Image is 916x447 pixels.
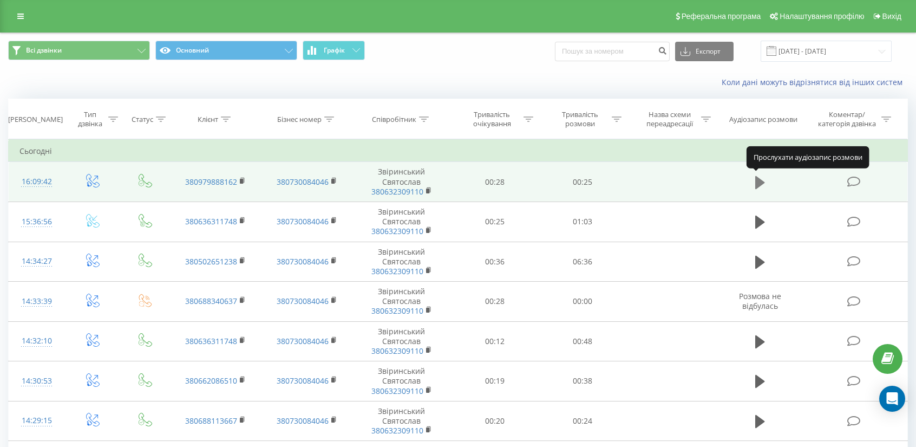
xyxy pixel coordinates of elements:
[463,110,521,128] div: Тривалість очікування
[371,346,423,356] a: 380632309110
[371,425,423,436] a: 380632309110
[451,321,539,361] td: 00:12
[371,306,423,316] a: 380632309110
[451,361,539,401] td: 00:19
[19,291,54,312] div: 14:33:39
[539,162,626,202] td: 00:25
[303,41,365,60] button: Графік
[277,416,329,426] a: 380730084046
[371,386,423,396] a: 380632309110
[882,12,901,21] span: Вихід
[539,321,626,361] td: 00:48
[352,202,451,242] td: Звіринський Святослав
[277,336,329,346] a: 380730084046
[729,115,797,124] div: Аудіозапис розмови
[198,115,218,124] div: Клієнт
[551,110,609,128] div: Тривалість розмови
[675,42,734,61] button: Експорт
[539,401,626,441] td: 00:24
[74,110,106,128] div: Тип дзвінка
[539,202,626,242] td: 01:03
[19,211,54,232] div: 15:36:56
[640,110,698,128] div: Назва схеми переадресації
[132,115,153,124] div: Статус
[815,110,879,128] div: Коментар/категорія дзвінка
[739,291,781,311] span: Розмова не відбулась
[352,242,451,282] td: Звіринський Святослав
[682,12,761,21] span: Реферальна програма
[185,256,237,267] a: 380502651238
[185,416,237,426] a: 380688113667
[879,386,905,412] div: Open Intercom Messenger
[277,256,329,267] a: 380730084046
[451,162,539,202] td: 00:28
[722,77,908,87] a: Коли дані можуть відрізнятися вiд інших систем
[8,41,150,60] button: Всі дзвінки
[780,12,864,21] span: Налаштування профілю
[19,171,54,192] div: 16:09:42
[9,140,908,162] td: Сьогодні
[19,371,54,392] div: 14:30:53
[185,177,237,187] a: 380979888162
[277,296,329,306] a: 380730084046
[277,177,329,187] a: 380730084046
[371,186,423,197] a: 380632309110
[19,251,54,272] div: 14:34:27
[352,401,451,441] td: Звіринський Святослав
[185,296,237,306] a: 380688340637
[539,282,626,322] td: 00:00
[747,146,869,168] div: Прослухати аудіозапис розмови
[371,266,423,276] a: 380632309110
[555,42,670,61] input: Пошук за номером
[26,46,62,55] span: Всі дзвінки
[539,361,626,401] td: 00:38
[277,115,322,124] div: Бізнес номер
[277,216,329,226] a: 380730084046
[451,242,539,282] td: 00:36
[352,361,451,401] td: Звіринський Святослав
[352,282,451,322] td: Звіринський Святослав
[277,375,329,386] a: 380730084046
[451,282,539,322] td: 00:28
[185,216,237,226] a: 380636311748
[352,162,451,202] td: Звіринський Святослав
[371,226,423,236] a: 380632309110
[324,47,345,54] span: Графік
[372,115,416,124] div: Співробітник
[185,336,237,346] a: 380636311748
[8,115,63,124] div: [PERSON_NAME]
[19,331,54,352] div: 14:32:10
[155,41,297,60] button: Основний
[451,401,539,441] td: 00:20
[185,375,237,386] a: 380662086510
[451,202,539,242] td: 00:25
[539,242,626,282] td: 06:36
[352,321,451,361] td: Звіринський Святослав
[19,410,54,431] div: 14:29:15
